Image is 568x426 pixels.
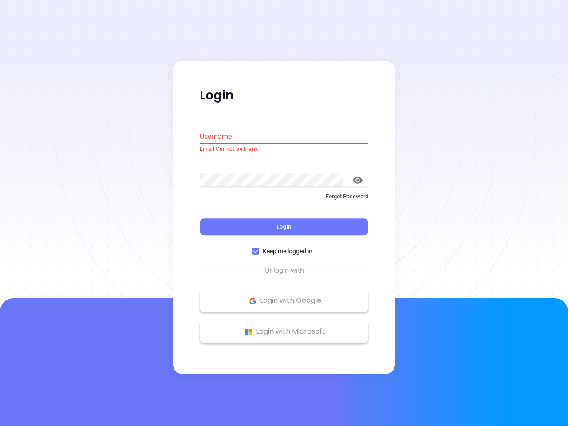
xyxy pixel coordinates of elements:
button: toggle password visibility [347,170,368,191]
button: Login [200,219,368,236]
img: Google Logo [247,296,258,307]
span: Keep me logged in [259,247,316,256]
p: Login with Microsoft [204,325,364,339]
button: Microsoft Logo Login with Microsoft [200,321,368,343]
span: Login [276,223,292,231]
p: Login [200,87,368,103]
a: Forgot Password [200,192,368,208]
button: Google Logo Login with Google [200,290,368,312]
p: Forgot Password [200,192,368,201]
span: Or login with [260,266,308,276]
p: Email Cannot be blank [200,145,368,154]
img: Microsoft Logo [243,327,254,338]
p: Login with Google [204,294,364,308]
